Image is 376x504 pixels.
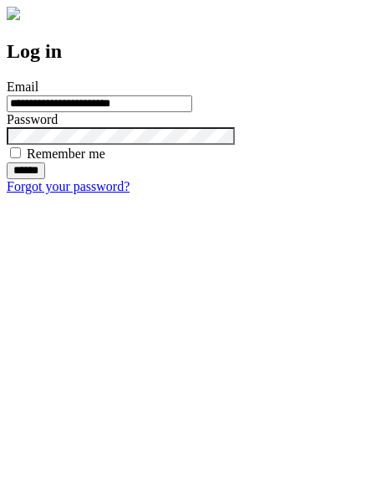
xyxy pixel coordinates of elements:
img: logo-4e3dc11c47720685a147b03b5a06dd966a58ff35d612b21f08c02c0306f2b779.png [7,7,20,20]
label: Password [7,112,58,126]
label: Remember me [27,147,105,161]
h2: Log in [7,40,369,63]
label: Email [7,80,38,94]
a: Forgot your password? [7,179,130,193]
